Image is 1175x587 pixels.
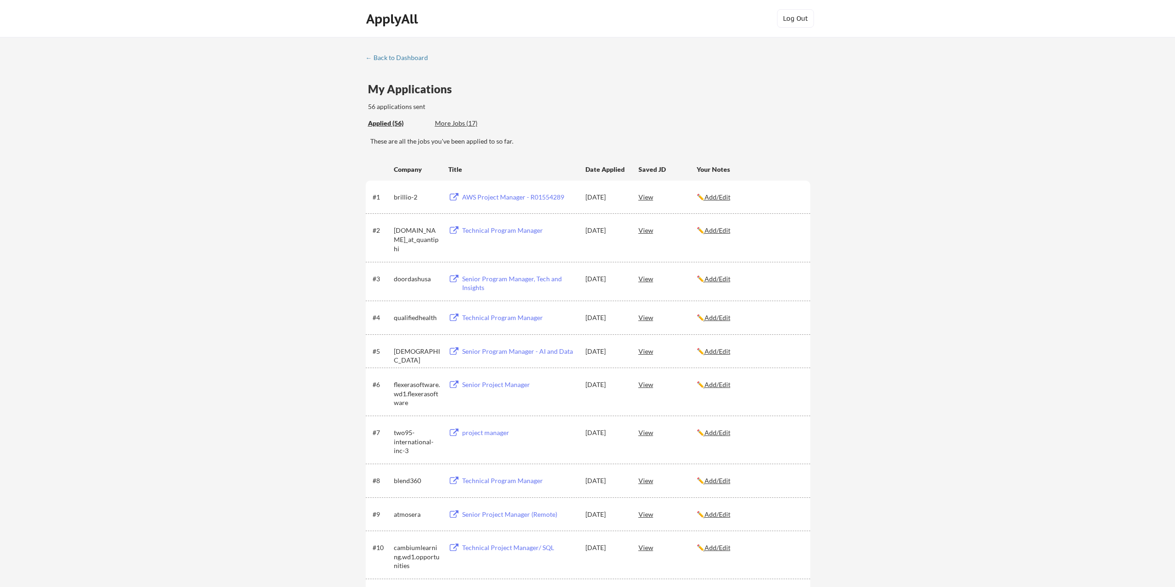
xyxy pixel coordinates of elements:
div: ✏️ [697,543,802,552]
div: project manager [462,428,577,437]
div: [DATE] [585,347,626,356]
div: [DATE] [585,428,626,437]
div: My Applications [368,84,459,95]
div: View [639,222,697,238]
div: View [639,472,697,489]
div: #5 [373,347,391,356]
div: qualifiedhealth [394,313,440,322]
div: blend360 [394,476,440,485]
div: [DATE] [585,274,626,284]
div: ← Back to Dashboard [366,54,435,61]
div: #7 [373,428,391,437]
div: [DATE] [585,476,626,485]
div: [DEMOGRAPHIC_DATA] [394,347,440,365]
div: Senior Program Manager, Tech and Insights [462,274,577,292]
div: #10 [373,543,391,552]
div: More Jobs (17) [435,119,503,128]
div: [DATE] [585,380,626,389]
div: View [639,539,697,556]
div: ✏️ [697,347,802,356]
div: View [639,343,697,359]
div: Title [448,165,577,174]
div: Saved JD [639,161,697,177]
div: Technical Program Manager [462,313,577,322]
u: Add/Edit [705,226,730,234]
div: Senior Project Manager (Remote) [462,510,577,519]
div: View [639,376,697,393]
div: two95-international-inc-3 [394,428,440,455]
u: Add/Edit [705,477,730,484]
div: Technical Project Manager/ SQL [462,543,577,552]
div: ✏️ [697,226,802,235]
div: These are all the jobs you've been applied to so far. [370,137,810,146]
a: ← Back to Dashboard [366,54,435,63]
div: These are all the jobs you've been applied to so far. [368,119,428,128]
div: #2 [373,226,391,235]
div: brillio-2 [394,193,440,202]
div: [DOMAIN_NAME]_at_quantiphi [394,226,440,253]
div: These are job applications we think you'd be a good fit for, but couldn't apply you to automatica... [435,119,503,128]
div: [DATE] [585,226,626,235]
div: Senior Program Manager - AI and Data [462,347,577,356]
div: ✏️ [697,380,802,389]
div: Applied (56) [368,119,428,128]
div: #9 [373,510,391,519]
div: [DATE] [585,193,626,202]
div: [DATE] [585,313,626,322]
div: [DATE] [585,510,626,519]
div: Your Notes [697,165,802,174]
u: Add/Edit [705,429,730,436]
div: Technical Program Manager [462,476,577,485]
u: Add/Edit [705,275,730,283]
div: #1 [373,193,391,202]
div: ✏️ [697,428,802,437]
div: Senior Project Manager [462,380,577,389]
div: cambiumlearning.wd1.opportunities [394,543,440,570]
div: #6 [373,380,391,389]
u: Add/Edit [705,347,730,355]
div: ✏️ [697,313,802,322]
div: View [639,424,697,441]
div: ✏️ [697,510,802,519]
div: doordashusa [394,274,440,284]
div: #4 [373,313,391,322]
div: 56 applications sent [368,102,547,111]
button: Log Out [777,9,814,28]
div: AWS Project Manager - R01554289 [462,193,577,202]
div: Date Applied [585,165,626,174]
u: Add/Edit [705,193,730,201]
div: ApplyAll [366,11,421,27]
div: View [639,270,697,287]
u: Add/Edit [705,314,730,321]
div: View [639,506,697,522]
u: Add/Edit [705,544,730,551]
div: View [639,309,697,326]
div: ✏️ [697,274,802,284]
div: #8 [373,476,391,485]
div: Company [394,165,440,174]
div: View [639,188,697,205]
u: Add/Edit [705,381,730,388]
div: ✏️ [697,193,802,202]
div: Technical Program Manager [462,226,577,235]
div: #3 [373,274,391,284]
div: atmosera [394,510,440,519]
u: Add/Edit [705,510,730,518]
div: [DATE] [585,543,626,552]
div: flexerasoftware.wd1.flexerasoftware [394,380,440,407]
div: ✏️ [697,476,802,485]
